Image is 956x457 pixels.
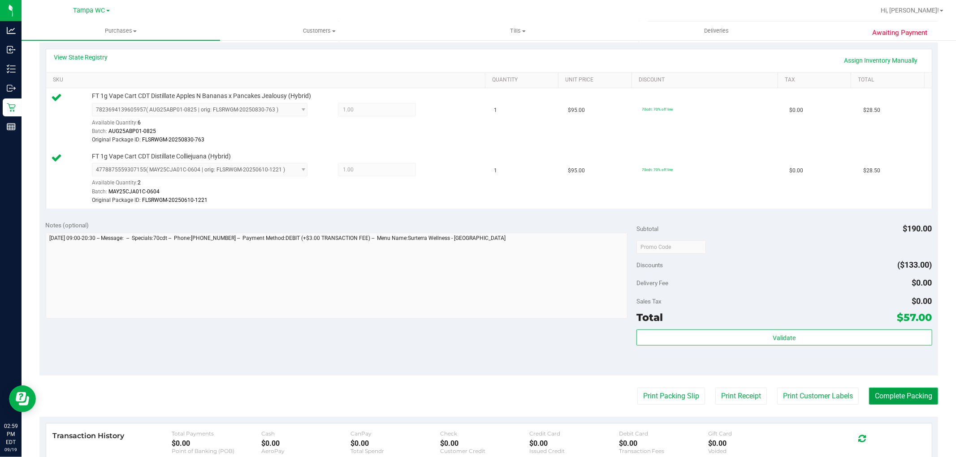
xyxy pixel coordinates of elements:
[142,137,204,143] span: FLSRWGM-20250830-763
[839,53,924,68] a: Assign Inventory Manually
[9,385,36,412] iframe: Resource center
[898,260,932,269] span: ($133.00)
[220,21,419,40] a: Customers
[789,106,803,115] span: $0.00
[440,439,529,448] div: $0.00
[642,107,673,111] span: 70cdt: 70% off line
[142,197,208,203] span: FLSRWGM-20250610-1221
[617,21,816,40] a: Deliveries
[440,430,529,437] div: Check
[92,116,319,134] div: Available Quantity:
[566,77,628,84] a: Unit Price
[494,106,497,115] span: 1
[636,225,658,232] span: Subtotal
[636,298,662,305] span: Sales Tax
[46,222,89,229] span: Notes (optional)
[642,167,673,172] span: 70cdt: 70% off line
[529,430,619,437] div: Credit Card
[639,77,774,84] a: Discount
[869,388,938,405] button: Complete Packing
[350,448,440,454] div: Total Spendr
[619,448,708,454] div: Transaction Fees
[708,448,797,454] div: Voided
[138,120,141,126] span: 6
[492,77,555,84] a: Quantity
[54,53,108,62] a: View State Registry
[261,439,350,448] div: $0.00
[172,439,261,448] div: $0.00
[863,167,880,175] span: $28.50
[494,167,497,175] span: 1
[7,122,16,131] inline-svg: Reports
[7,103,16,112] inline-svg: Retail
[777,388,859,405] button: Print Customer Labels
[92,176,319,194] div: Available Quantity:
[350,430,440,437] div: CanPay
[22,21,220,40] a: Purchases
[92,128,107,134] span: Batch:
[92,197,141,203] span: Original Package ID:
[568,106,585,115] span: $95.00
[108,188,160,195] span: MAY25CJA01C-0604
[708,430,797,437] div: Gift Card
[692,27,741,35] span: Deliveries
[637,388,705,405] button: Print Packing Slip
[619,439,708,448] div: $0.00
[7,84,16,93] inline-svg: Outbound
[7,26,16,35] inline-svg: Analytics
[108,128,156,134] span: AUG25ABP01-0825
[903,224,932,233] span: $190.00
[619,430,708,437] div: Debit Card
[636,311,663,324] span: Total
[789,167,803,175] span: $0.00
[419,21,617,40] a: Tills
[440,448,529,454] div: Customer Credit
[529,439,619,448] div: $0.00
[912,296,932,306] span: $0.00
[863,106,880,115] span: $28.50
[7,45,16,54] inline-svg: Inbound
[53,77,482,84] a: SKU
[261,430,350,437] div: Cash
[92,188,107,195] span: Batch:
[92,92,311,100] span: FT 1g Vape Cart CDT Distillate Apples N Bananas x Pancakes Jealousy (Hybrid)
[912,278,932,287] span: $0.00
[261,448,350,454] div: AeroPay
[897,311,932,324] span: $57.00
[715,388,767,405] button: Print Receipt
[636,279,668,286] span: Delivery Fee
[785,77,848,84] a: Tax
[419,27,617,35] span: Tills
[872,28,927,38] span: Awaiting Payment
[708,439,797,448] div: $0.00
[773,334,796,342] span: Validate
[22,27,220,35] span: Purchases
[636,257,663,273] span: Discounts
[529,448,619,454] div: Issued Credit
[221,27,418,35] span: Customers
[138,179,141,186] span: 2
[74,7,105,14] span: Tampa WC
[568,167,585,175] span: $95.00
[172,448,261,454] div: Point of Banking (POB)
[881,7,939,14] span: Hi, [PERSON_NAME]!
[172,430,261,437] div: Total Payments
[92,137,141,143] span: Original Package ID:
[350,439,440,448] div: $0.00
[4,422,17,446] p: 02:59 PM EDT
[92,152,231,161] span: FT 1g Vape Cart CDT Distillate Colliejuana (Hybrid)
[7,64,16,73] inline-svg: Inventory
[636,329,932,346] button: Validate
[636,240,706,254] input: Promo Code
[4,446,17,453] p: 09/19
[858,77,921,84] a: Total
